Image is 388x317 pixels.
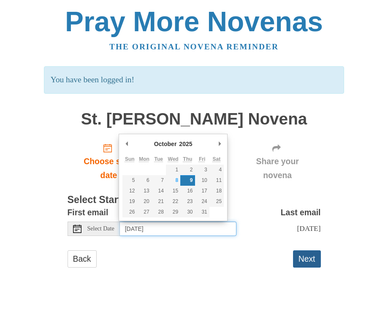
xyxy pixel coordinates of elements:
[68,250,97,268] a: Back
[139,156,149,162] abbr: Monday
[180,196,195,207] button: 23
[180,175,195,186] button: 9
[44,66,344,94] p: You have been logged in!
[153,138,178,150] div: October
[137,175,151,186] button: 6
[122,207,137,217] button: 26
[180,165,195,175] button: 2
[137,196,151,207] button: 20
[68,136,150,187] a: Choose start date
[166,175,180,186] button: 8
[180,186,195,196] button: 16
[87,226,114,232] span: Select Date
[281,206,321,219] label: Last email
[122,196,137,207] button: 19
[166,207,180,217] button: 29
[195,175,209,186] button: 10
[122,138,131,150] button: Previous Month
[243,154,312,182] span: Share your novena
[68,110,321,128] h1: St. [PERSON_NAME] Novena
[213,156,221,162] abbr: Saturday
[109,42,279,51] a: The original novena reminder
[122,186,137,196] button: 12
[76,154,142,182] span: Choose start date
[120,222,236,236] input: Use the arrow keys to pick a date
[195,196,209,207] button: 24
[166,186,180,196] button: 15
[209,175,224,186] button: 11
[195,207,209,217] button: 31
[68,195,321,206] h3: Select Start Date
[195,165,209,175] button: 3
[152,207,166,217] button: 28
[137,186,151,196] button: 13
[297,224,320,233] span: [DATE]
[209,196,224,207] button: 25
[65,6,323,37] a: Pray More Novenas
[209,165,224,175] button: 4
[234,136,321,187] div: Click "Next" to confirm your start date first.
[137,207,151,217] button: 27
[209,186,224,196] button: 18
[155,156,163,162] abbr: Tuesday
[215,138,224,150] button: Next Month
[168,156,179,162] abbr: Wednesday
[183,156,192,162] abbr: Thursday
[152,196,166,207] button: 21
[180,207,195,217] button: 30
[199,156,205,162] abbr: Friday
[125,156,135,162] abbr: Sunday
[195,186,209,196] button: 17
[166,165,180,175] button: 1
[178,138,193,150] div: 2025
[68,206,109,219] label: First email
[152,186,166,196] button: 14
[293,250,321,268] button: Next
[122,175,137,186] button: 5
[166,196,180,207] button: 22
[152,175,166,186] button: 7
